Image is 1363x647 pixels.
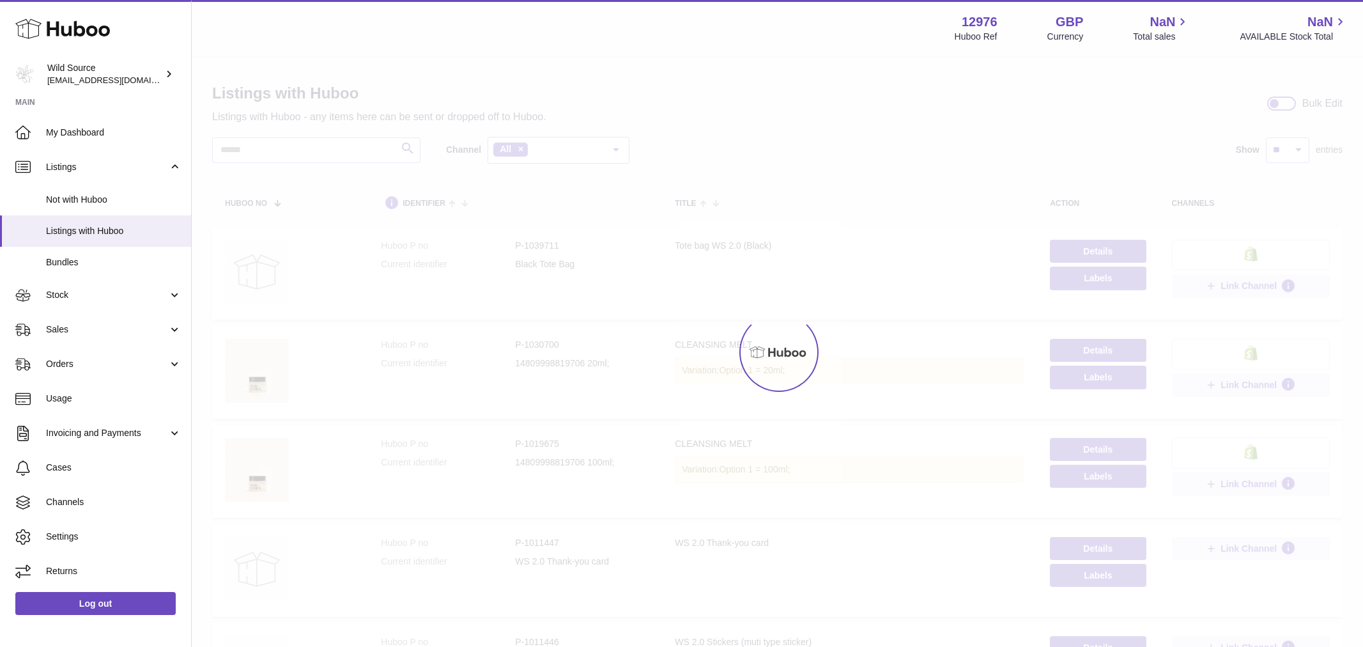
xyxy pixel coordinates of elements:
span: Usage [46,393,181,405]
span: My Dashboard [46,127,181,139]
span: Returns [46,565,181,577]
strong: 12976 [962,13,997,31]
img: internalAdmin-12976@internal.huboo.com [15,65,35,84]
span: Listings [46,161,168,173]
span: Not with Huboo [46,194,181,206]
span: Settings [46,531,181,543]
span: Bundles [46,256,181,269]
span: Total sales [1133,31,1190,43]
span: Channels [46,496,181,508]
span: [EMAIL_ADDRESS][DOMAIN_NAME] [47,75,188,85]
span: Stock [46,289,168,301]
span: Orders [46,358,168,370]
div: Currency [1047,31,1084,43]
a: NaN AVAILABLE Stock Total [1240,13,1348,43]
span: Listings with Huboo [46,225,181,237]
span: Cases [46,462,181,474]
strong: GBP [1056,13,1083,31]
div: Wild Source [47,62,162,86]
span: NaN [1150,13,1175,31]
a: Log out [15,592,176,615]
a: NaN Total sales [1133,13,1190,43]
div: Huboo Ref [955,31,997,43]
span: AVAILABLE Stock Total [1240,31,1348,43]
span: NaN [1307,13,1333,31]
span: Sales [46,323,168,336]
span: Invoicing and Payments [46,427,168,439]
